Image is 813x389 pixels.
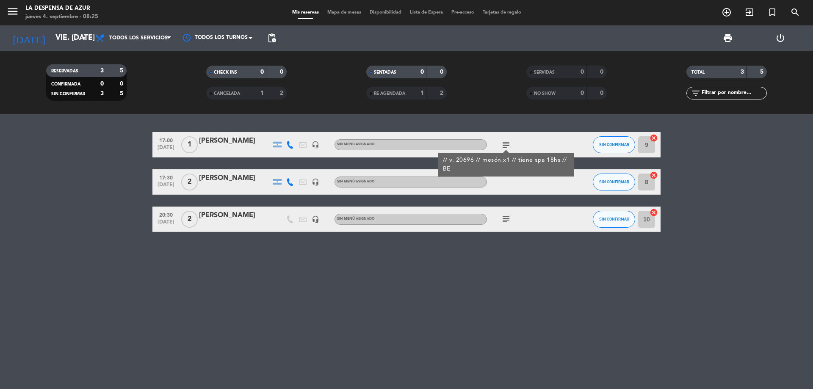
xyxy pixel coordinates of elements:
i: turned_in_not [767,7,777,17]
button: menu [6,5,19,21]
button: SIN CONFIRMAR [593,136,635,153]
i: headset_mic [312,178,319,186]
button: SIN CONFIRMAR [593,174,635,190]
span: Mapa de mesas [323,10,365,15]
span: [DATE] [155,145,177,154]
strong: 0 [120,81,125,87]
i: filter_list [691,88,701,98]
strong: 0 [581,69,584,75]
span: RE AGENDADA [374,91,405,96]
div: jueves 4. septiembre - 08:25 [25,13,98,21]
strong: 2 [440,90,445,96]
div: La Despensa de Azur [25,4,98,13]
i: headset_mic [312,141,319,149]
strong: 0 [440,69,445,75]
span: TOTAL [691,70,705,74]
span: 20:30 [155,210,177,219]
span: SIN CONFIRMAR [51,92,85,96]
strong: 0 [100,81,104,87]
span: Sin menú asignado [337,217,375,221]
strong: 1 [420,90,424,96]
span: print [723,33,733,43]
div: LOG OUT [754,25,807,51]
strong: 5 [120,68,125,74]
strong: 0 [600,69,605,75]
span: Tarjetas de regalo [478,10,525,15]
i: [DATE] [6,29,51,47]
span: 2 [181,174,198,190]
span: RESERVADAS [51,69,78,73]
span: Lista de Espera [406,10,447,15]
strong: 2 [280,90,285,96]
div: [PERSON_NAME] [199,135,271,146]
strong: 3 [100,68,104,74]
strong: 5 [120,91,125,97]
span: CHECK INS [214,70,237,74]
span: 17:30 [155,172,177,182]
input: Filtrar por nombre... [701,88,766,98]
div: // v. 20696 // mesón x1 // tiene spa 18hs // BE [443,156,570,174]
span: SIN CONFIRMAR [599,179,629,184]
i: subject [501,140,511,150]
strong: 3 [741,69,744,75]
div: [PERSON_NAME] [199,210,271,221]
span: CANCELADA [214,91,240,96]
strong: 5 [760,69,765,75]
span: Disponibilidad [365,10,406,15]
span: 1 [181,136,198,153]
strong: 1 [260,90,264,96]
i: exit_to_app [744,7,755,17]
strong: 0 [600,90,605,96]
span: Pre-acceso [447,10,478,15]
span: SIN CONFIRMAR [599,217,629,221]
i: cancel [650,208,658,217]
span: pending_actions [267,33,277,43]
i: subject [501,214,511,224]
i: arrow_drop_down [79,33,89,43]
span: [DATE] [155,219,177,229]
div: [PERSON_NAME] [199,173,271,184]
span: Sin menú asignado [337,143,375,146]
span: 17:00 [155,135,177,145]
i: menu [6,5,19,18]
strong: 0 [260,69,264,75]
button: SIN CONFIRMAR [593,211,635,228]
strong: 0 [280,69,285,75]
span: SENTADAS [374,70,396,74]
span: Todos los servicios [109,35,168,41]
span: SERVIDAS [534,70,555,74]
span: Mis reservas [288,10,323,15]
span: 2 [181,211,198,228]
i: cancel [650,134,658,142]
span: SIN CONFIRMAR [599,142,629,147]
span: [DATE] [155,182,177,192]
i: cancel [650,171,658,179]
i: add_circle_outline [722,7,732,17]
i: headset_mic [312,215,319,223]
strong: 3 [100,91,104,97]
i: power_settings_new [775,33,785,43]
span: NO SHOW [534,91,556,96]
span: CONFIRMADA [51,82,80,86]
span: Sin menú asignado [337,180,375,183]
i: search [790,7,800,17]
strong: 0 [581,90,584,96]
strong: 0 [420,69,424,75]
